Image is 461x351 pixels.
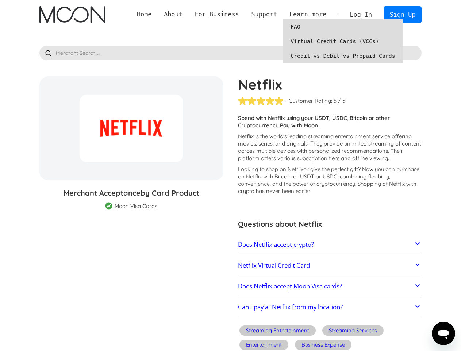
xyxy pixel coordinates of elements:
span: or give the perfect gift [303,166,358,173]
div: / 5 [338,97,345,105]
a: Streaming Services [321,324,385,339]
img: Moon Logo [39,6,105,23]
a: Home [131,10,158,19]
div: About [164,10,183,19]
a: Log In [344,7,378,23]
div: For Business [195,10,239,19]
div: - Customer Rating: [285,97,332,105]
p: Spend with Netflix using your USDT, USDC, Bitcoin or other Cryptocurrency. [238,114,422,129]
a: Sign Up [384,6,422,23]
div: Entertainment [246,341,282,348]
strong: Pay with Moon. [280,122,319,129]
a: home [39,6,105,23]
div: Streaming Services [329,327,377,334]
a: FAQ [283,19,403,34]
a: Does Netflix accept Moon Visa cards? [238,279,422,294]
div: About [158,10,188,19]
a: Does Netflix accept crypto? [238,237,422,252]
h3: Merchant Acceptance [39,188,223,199]
h2: Can I pay at Netflix from my location? [238,303,343,311]
div: Support [251,10,277,19]
h1: Netflix [238,76,422,93]
a: Streaming Entertainment [238,324,317,339]
h2: Does Netflix accept crypto? [238,241,314,248]
div: Business Expense [301,341,345,348]
h2: Netflix Virtual Credit Card [238,262,310,269]
div: Moon Visa Cards [115,203,157,210]
div: Streaming Entertainment [246,327,309,334]
h2: Does Netflix accept Moon Visa cards? [238,283,342,290]
div: For Business [189,10,245,19]
div: Learn more [283,10,333,19]
a: Netflix Virtual Credit Card [238,258,422,273]
nav: Learn more [283,19,403,63]
div: 5 [334,97,337,105]
div: Support [245,10,283,19]
a: Credit vs Debit vs Prepaid Cards [283,49,403,63]
a: Virtual Credit Cards (VCCs) [283,34,403,49]
span: by Card Product [141,188,199,197]
div: Learn more [289,10,326,19]
h3: Questions about Netflix [238,219,422,230]
iframe: Button to launch messaging window [432,322,455,345]
p: Netflix is the world's leading streaming entertainment service offering movies, series, and origi... [238,133,422,162]
p: Looking to shop on Netflix ? Now you can purchase on Netflix with Bitcoin or USDT or USDC, combin... [238,166,422,195]
a: Can I pay at Netflix from my location? [238,300,422,315]
input: Merchant Search ... [39,46,422,60]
